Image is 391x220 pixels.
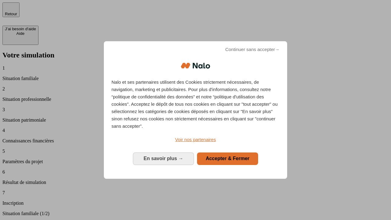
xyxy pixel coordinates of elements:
[206,156,249,161] span: Accepter & Fermer
[225,46,280,53] span: Continuer sans accepter→
[111,136,280,143] a: Voir nos partenaires
[104,41,287,178] div: Bienvenue chez Nalo Gestion du consentement
[197,152,258,165] button: Accepter & Fermer: Accepter notre traitement des données et fermer
[175,137,216,142] span: Voir nos partenaires
[144,156,183,161] span: En savoir plus →
[111,79,280,130] p: Nalo et ses partenaires utilisent des Cookies strictement nécessaires, de navigation, marketing e...
[133,152,194,165] button: En savoir plus: Configurer vos consentements
[181,57,210,75] img: Logo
